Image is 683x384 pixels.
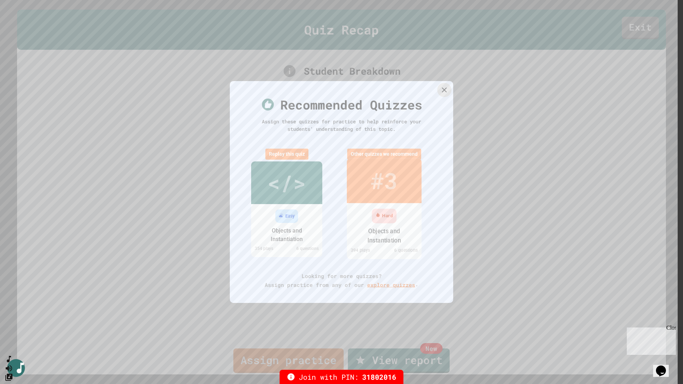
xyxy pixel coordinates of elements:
div: Replay this quiz [265,149,308,160]
div: Chat with us now!Close [3,3,49,45]
div: Join with PIN: [280,370,403,384]
a: explore quizzes [367,281,415,288]
div: Other quizzes we recommend [347,149,421,160]
span: Looking for more quizzes? Assign practice from any of our [265,272,382,288]
span: 31802016 [362,372,396,382]
button: SpeedDial basic example [5,355,13,364]
div: Objects and Instantiation [353,227,416,245]
div: 6 questions [384,246,422,255]
iframe: chat widget [653,356,676,377]
div: 6 questions [287,245,322,254]
div: Assign these quizzes for practice to help reinforce your students' understanding of this topic. [253,118,430,133]
div: </> [268,167,306,199]
div: Objects and Instantiation [256,226,317,244]
iframe: chat widget [624,325,676,355]
div: #3 [371,164,398,197]
div: Recommended Quizzes [244,95,439,114]
button: Change Music [5,373,13,382]
div: . [244,271,439,289]
div: 394 play s [347,246,384,255]
div: 354 play s [251,245,287,254]
div: Easy [285,213,295,220]
div: Hard [382,212,392,219]
button: Mute music [5,364,13,373]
